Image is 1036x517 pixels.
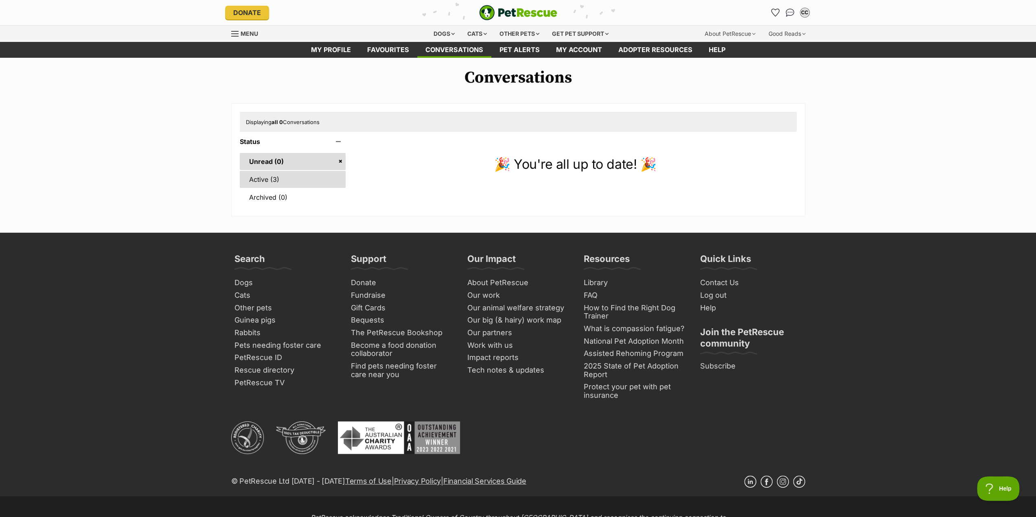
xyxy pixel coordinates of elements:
[443,477,526,485] a: Financial Services Guide
[231,339,339,352] a: Pets needing foster care
[394,477,440,485] a: Privacy Policy
[231,302,339,314] a: Other pets
[272,119,283,125] strong: all 0
[494,26,545,42] div: Other pets
[231,351,339,364] a: PetRescue ID
[479,5,557,20] img: logo-e224e6f780fb5917bec1dbf3a21bbac754714ae5b6737aabdf751b685950b380.svg
[491,42,548,58] a: Pet alerts
[348,339,456,360] a: Become a food donation collaborator
[276,421,326,454] img: DGR
[348,314,456,327] a: Bequests
[231,277,339,289] a: Dogs
[580,323,689,335] a: What is compassion fatigue?
[462,26,493,42] div: Cats
[345,477,392,485] a: Terms of Use
[234,253,265,269] h3: Search
[580,360,689,381] a: 2025 State of Pet Adoption Report
[580,302,689,323] a: How to Find the Right Dog Trainer
[798,6,811,19] button: My account
[793,476,805,488] a: TikTok
[348,289,456,302] a: Fundraise
[348,277,456,289] a: Donate
[348,327,456,339] a: The PetRescue Bookshop
[464,277,572,289] a: About PetRescue
[479,5,557,20] a: PetRescue
[348,302,456,314] a: Gift Cards
[580,289,689,302] a: FAQ
[231,476,526,486] p: © PetRescue Ltd [DATE] - [DATE] | |
[777,476,789,488] a: Instagram
[801,9,809,17] div: CC
[348,360,456,381] a: Find pets needing foster care near you
[700,326,802,354] h3: Join the PetRescue community
[699,26,761,42] div: About PetRescue
[769,6,811,19] ul: Account quick links
[241,30,258,37] span: Menu
[464,302,572,314] a: Our animal welfare strategy
[744,476,756,488] a: Linkedin
[464,327,572,339] a: Our partners
[580,347,689,360] a: Assisted Rehoming Program
[351,253,386,269] h3: Support
[786,9,794,17] img: chat-41dd97257d64d25036548639549fe6c8038ab92f7586957e7f3b1b290dea8141.svg
[338,421,460,454] img: Australian Charity Awards - Outstanding Achievement Winner 2023 - 2022 - 2021
[303,42,359,58] a: My profile
[464,314,572,327] a: Our big (& hairy) work map
[428,26,460,42] div: Dogs
[784,6,797,19] a: Conversations
[231,364,339,377] a: Rescue directory
[584,253,630,269] h3: Resources
[697,289,805,302] a: Log out
[464,351,572,364] a: Impact reports
[225,6,269,20] a: Donate
[464,364,572,377] a: Tech notes & updates
[464,289,572,302] a: Our work
[697,360,805,373] a: Subscribe
[417,42,491,58] a: conversations
[231,26,264,40] a: Menu
[467,253,516,269] h3: Our Impact
[546,26,614,42] div: Get pet support
[700,253,751,269] h3: Quick Links
[240,138,346,145] header: Status
[610,42,701,58] a: Adopter resources
[763,26,811,42] div: Good Reads
[354,155,796,174] p: 🎉 You're all up to date! 🎉
[359,42,417,58] a: Favourites
[697,277,805,289] a: Contact Us
[580,381,689,401] a: Protect your pet with pet insurance
[977,476,1020,501] iframe: Help Scout Beacon - Open
[464,339,572,352] a: Work with us
[231,377,339,389] a: PetRescue TV
[580,277,689,289] a: Library
[240,189,346,206] a: Archived (0)
[548,42,610,58] a: My account
[231,421,264,454] img: ACNC
[231,314,339,327] a: Guinea pigs
[697,302,805,314] a: Help
[760,476,773,488] a: Facebook
[701,42,734,58] a: Help
[231,327,339,339] a: Rabbits
[246,119,320,125] span: Displaying Conversations
[769,6,782,19] a: Favourites
[580,335,689,348] a: National Pet Adoption Month
[231,289,339,302] a: Cats
[240,153,346,170] a: Unread (0)
[240,171,346,188] a: Active (3)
